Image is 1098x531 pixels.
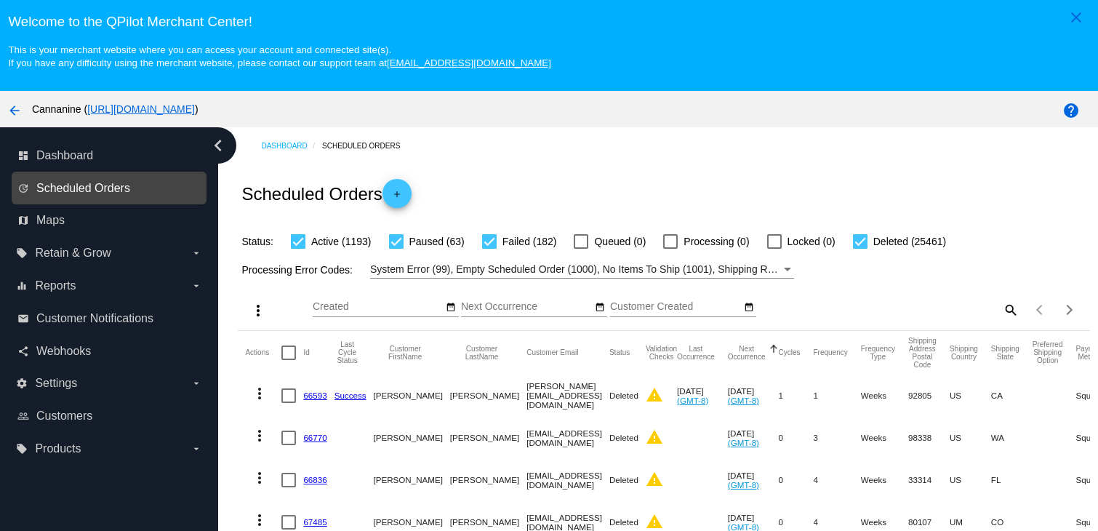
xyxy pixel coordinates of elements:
[303,391,326,400] a: 66593
[16,378,28,389] i: settings
[17,215,29,226] i: map
[241,179,411,208] h2: Scheduled Orders
[778,417,813,459] mat-cell: 0
[36,149,93,162] span: Dashboard
[36,214,65,227] span: Maps
[908,459,950,501] mat-cell: 33314
[677,396,708,405] a: (GMT-8)
[17,150,29,161] i: dashboard
[36,345,91,358] span: Webhooks
[17,340,202,363] a: share Webhooks
[526,417,609,459] mat-cell: [EMAIL_ADDRESS][DOMAIN_NAME]
[526,459,609,501] mat-cell: [EMAIL_ADDRESS][DOMAIN_NAME]
[991,345,1019,361] button: Change sorting for ShippingState
[87,103,195,115] a: [URL][DOMAIN_NAME]
[728,480,759,490] a: (GMT-8)
[991,417,1033,459] mat-cell: WA
[6,102,23,119] mat-icon: arrow_back
[861,459,908,501] mat-cell: Weeks
[374,345,437,361] button: Change sorting for CustomerFirstName
[16,247,28,259] i: local_offer
[251,427,268,444] mat-icon: more_vert
[388,189,406,207] mat-icon: add
[35,279,76,292] span: Reports
[334,340,361,364] button: Change sorting for LastProcessingCycleId
[728,345,766,361] button: Change sorting for NextOccurrenceUtc
[728,375,779,417] mat-cell: [DATE]
[908,375,950,417] mat-cell: 92805
[8,44,550,68] small: This is your merchant website where you can access your account and connected site(s). If you hav...
[677,375,728,417] mat-cell: [DATE]
[778,459,813,501] mat-cell: 0
[303,433,326,442] a: 66770
[32,103,199,115] span: Cannanine ( )
[609,517,638,527] span: Deleted
[251,469,268,487] mat-icon: more_vert
[861,345,895,361] button: Change sorting for FrequencyType
[728,438,759,447] a: (GMT-8)
[814,375,861,417] mat-cell: 1
[609,348,630,357] button: Change sorting for Status
[16,443,28,455] i: local_offer
[594,233,646,250] span: Queued (0)
[17,144,202,167] a: dashboard Dashboard
[374,375,450,417] mat-cell: [PERSON_NAME]
[861,375,908,417] mat-cell: Weeks
[17,209,202,232] a: map Maps
[450,345,513,361] button: Change sorting for CustomerLastName
[1067,9,1085,26] mat-icon: close
[251,511,268,529] mat-icon: more_vert
[17,307,202,330] a: email Customer Notifications
[677,345,715,361] button: Change sorting for LastOccurrenceUtc
[245,331,281,375] mat-header-cell: Actions
[609,391,638,400] span: Deleted
[991,375,1033,417] mat-cell: CA
[778,348,800,357] button: Change sorting for Cycles
[950,345,978,361] button: Change sorting for ShippingCountry
[17,410,29,422] i: people_outline
[728,396,759,405] a: (GMT-8)
[409,233,465,250] span: Paused (63)
[387,57,551,68] a: [EMAIL_ADDRESS][DOMAIN_NAME]
[1026,295,1055,324] button: Previous page
[191,443,202,455] i: arrow_drop_down
[526,375,609,417] mat-cell: [PERSON_NAME][EMAIL_ADDRESS][DOMAIN_NAME]
[35,377,77,390] span: Settings
[191,280,202,292] i: arrow_drop_down
[191,247,202,259] i: arrow_drop_down
[17,313,29,324] i: email
[36,410,92,423] span: Customers
[461,301,592,313] input: Next Occurrence
[873,233,946,250] span: Deleted (25461)
[610,301,741,313] input: Customer Created
[207,134,230,157] i: chevron_left
[35,442,81,455] span: Products
[950,417,991,459] mat-cell: US
[950,459,991,501] mat-cell: US
[1062,102,1080,119] mat-icon: help
[609,475,638,484] span: Deleted
[502,233,557,250] span: Failed (182)
[814,459,861,501] mat-cell: 4
[1001,298,1019,321] mat-icon: search
[241,236,273,247] span: Status:
[814,348,848,357] button: Change sorting for Frequency
[526,348,578,357] button: Change sorting for CustomerEmail
[374,417,450,459] mat-cell: [PERSON_NAME]
[950,375,991,417] mat-cell: US
[450,459,526,501] mat-cell: [PERSON_NAME]
[646,471,663,488] mat-icon: warning
[646,331,677,375] mat-header-cell: Validation Checks
[646,428,663,446] mat-icon: warning
[303,517,326,527] a: 67485
[17,346,29,357] i: share
[814,417,861,459] mat-cell: 3
[303,348,309,357] button: Change sorting for Id
[728,459,779,501] mat-cell: [DATE]
[8,14,1089,30] h3: Welcome to the QPilot Merchant Center!
[728,417,779,459] mat-cell: [DATE]
[374,459,450,501] mat-cell: [PERSON_NAME]
[861,417,908,459] mat-cell: Weeks
[322,135,413,157] a: Scheduled Orders
[450,417,526,459] mat-cell: [PERSON_NAME]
